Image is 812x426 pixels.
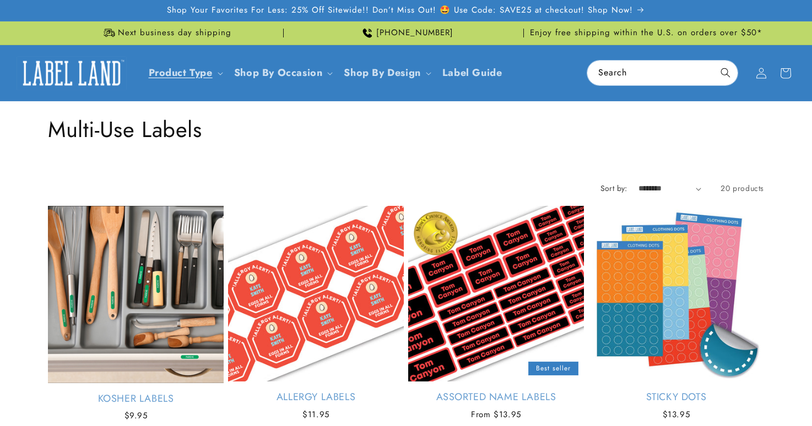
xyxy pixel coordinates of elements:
[17,56,127,90] img: Label Land
[48,21,284,45] div: Announcement
[228,60,338,86] summary: Shop By Occasion
[713,61,738,85] button: Search
[234,67,323,79] span: Shop By Occasion
[13,52,131,94] a: Label Land
[118,28,231,39] span: Next business day shipping
[581,374,801,415] iframe: Gorgias Floating Chat
[337,60,435,86] summary: Shop By Design
[167,5,633,16] span: Shop Your Favorites For Less: 25% Off Sitewide!! Don’t Miss Out! 🤩 Use Code: SAVE25 at checkout! ...
[442,67,502,79] span: Label Guide
[344,65,420,80] a: Shop By Design
[528,21,764,45] div: Announcement
[149,65,213,80] a: Product Type
[48,115,764,144] h1: Multi-Use Labels
[530,28,762,39] span: Enjoy free shipping within the U.S. on orders over $50*
[436,60,509,86] a: Label Guide
[721,183,764,194] span: 20 products
[142,60,228,86] summary: Product Type
[228,391,404,403] a: Allergy Labels
[288,21,524,45] div: Announcement
[376,28,453,39] span: [PHONE_NUMBER]
[408,391,584,403] a: Assorted Name Labels
[600,183,627,194] label: Sort by:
